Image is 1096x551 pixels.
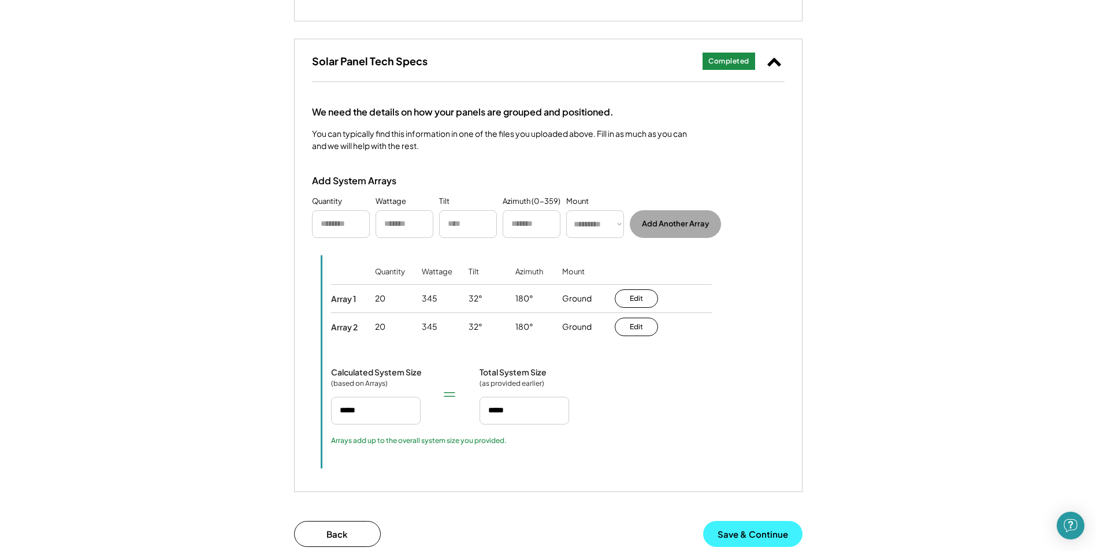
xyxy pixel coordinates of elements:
[615,289,658,308] button: Edit
[480,379,544,388] div: (as provided earlier)
[515,267,543,293] div: Azimuth
[331,322,358,332] div: Array 2
[439,196,449,207] div: Tilt
[703,521,803,547] button: Save & Continue
[422,293,437,304] div: 345
[708,57,749,66] div: Completed
[503,196,560,207] div: Azimuth (0-359)
[469,321,482,333] div: 32°
[331,379,389,388] div: (based on Arrays)
[469,293,482,304] div: 32°
[312,196,342,207] div: Quantity
[480,367,547,377] div: Total System Size
[375,267,405,293] div: Quantity
[312,128,688,152] div: You can typically find this information in one of the files you uploaded above. Fill in as much a...
[562,293,592,304] div: Ground
[562,321,592,333] div: Ground
[630,210,721,238] button: Add Another Array
[515,293,533,304] div: 180°
[515,321,533,333] div: 180°
[312,105,614,119] div: We need the details on how your panels are grouped and positioned.
[375,293,385,304] div: 20
[1057,512,1084,539] div: Open Intercom Messenger
[312,175,428,187] div: Add System Arrays
[331,367,422,377] div: Calculated System Size
[375,321,385,333] div: 20
[331,436,507,446] div: Arrays add up to the overall system size you provided.
[376,196,406,207] div: Wattage
[615,318,658,336] button: Edit
[422,267,452,293] div: Wattage
[422,321,437,333] div: 345
[331,293,356,304] div: Array 1
[562,267,585,293] div: Mount
[312,54,428,68] h3: Solar Panel Tech Specs
[469,267,479,293] div: Tilt
[566,196,589,207] div: Mount
[294,521,381,547] button: Back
